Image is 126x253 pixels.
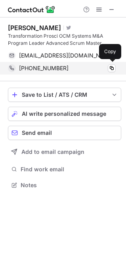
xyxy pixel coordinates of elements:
span: [EMAIL_ADDRESS][DOMAIN_NAME] [19,52,110,59]
div: [PERSON_NAME] [8,24,61,32]
button: save-profile-one-click [8,88,121,102]
button: Notes [8,180,121,191]
span: Send email [22,130,52,136]
button: Send email [8,126,121,140]
span: Notes [21,182,118,189]
span: AI write personalized message [22,111,106,117]
span: Find work email [21,166,118,173]
img: ContactOut v5.3.10 [8,5,55,14]
button: AI write personalized message [8,107,121,121]
button: Add to email campaign [8,145,121,159]
span: [PHONE_NUMBER] [19,65,69,72]
span: Add to email campaign [21,149,84,155]
button: Find work email [8,164,121,175]
div: Transformation Prosci OCM Systems M&A Program Leader Advanced Scrum Master [8,33,121,47]
div: Save to List / ATS / CRM [22,92,107,98]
